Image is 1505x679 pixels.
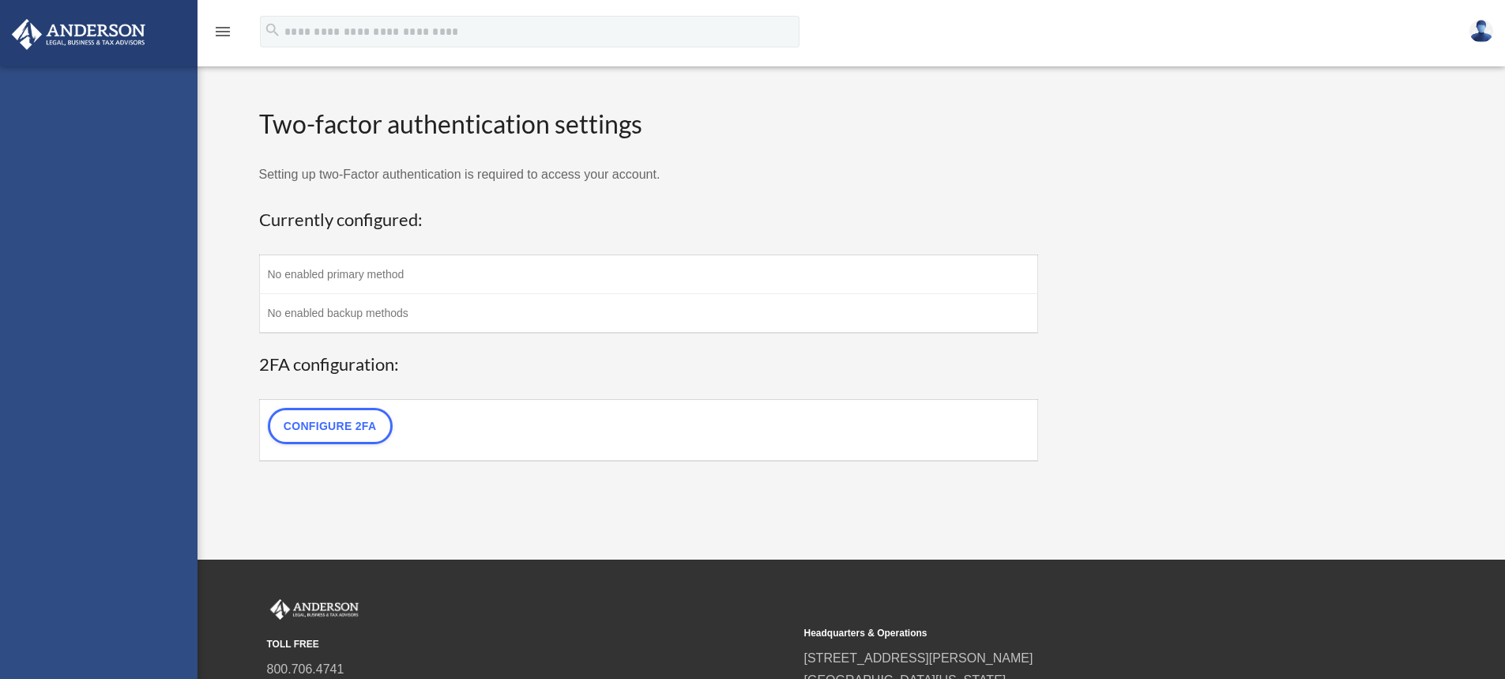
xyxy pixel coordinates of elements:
[264,21,281,39] i: search
[267,636,793,653] small: TOLL FREE
[259,107,1039,142] h2: Two-factor authentication settings
[259,255,1038,294] td: No enabled primary method
[259,294,1038,334] td: No enabled backup methods
[804,651,1033,665] a: [STREET_ADDRESS][PERSON_NAME]
[213,22,232,41] i: menu
[259,353,1039,377] h3: 2FA configuration:
[1469,20,1493,43] img: User Pic
[7,19,150,50] img: Anderson Advisors Platinum Portal
[267,662,344,676] a: 800.706.4741
[267,599,362,620] img: Anderson Advisors Platinum Portal
[804,625,1330,642] small: Headquarters & Operations
[259,208,1039,232] h3: Currently configured:
[259,164,1039,186] p: Setting up two-Factor authentication is required to access your account.
[268,408,393,444] a: Configure 2FA
[213,28,232,41] a: menu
